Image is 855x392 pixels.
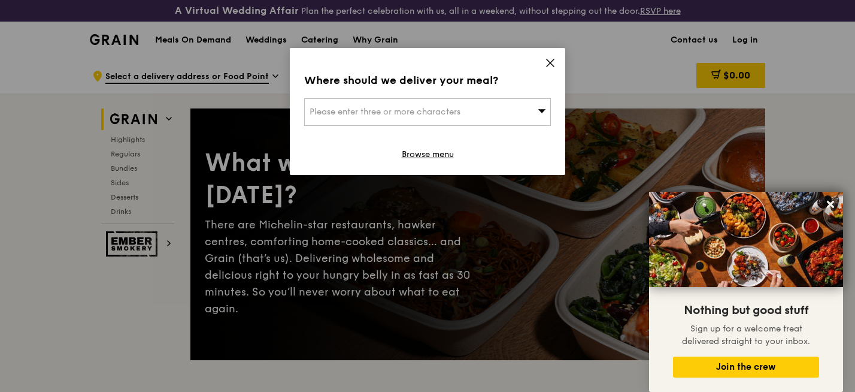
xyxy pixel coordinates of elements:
div: Where should we deliver your meal? [304,72,551,89]
button: Close [821,195,840,214]
span: Please enter three or more characters [310,107,460,117]
button: Join the crew [673,357,819,378]
img: DSC07876-Edit02-Large.jpeg [649,192,843,287]
span: Sign up for a welcome treat delivered straight to your inbox. [682,324,810,346]
span: Nothing but good stuff [684,303,808,318]
a: Browse menu [402,149,454,161]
